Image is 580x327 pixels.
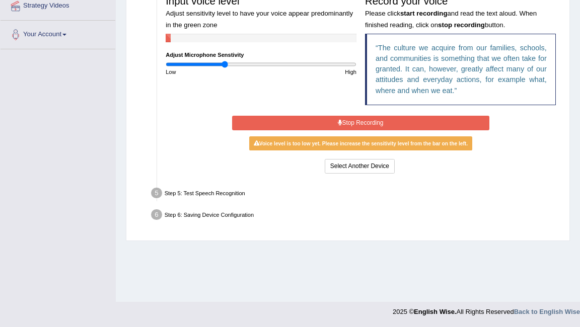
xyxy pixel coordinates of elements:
[438,21,485,29] b: stop recording
[148,185,566,204] div: Step 5: Test Speech Recognition
[325,159,395,174] button: Select Another Device
[166,51,244,59] label: Adjust Microphone Senstivity
[249,136,472,150] div: Voice level is too low yet. Please increase the sensitivity level from the bar on the left.
[514,308,580,315] a: Back to English Wise
[393,302,580,316] div: 2025 © All Rights Reserved
[1,21,115,46] a: Your Account
[365,10,537,28] small: Please click and read the text aloud. When finished reading, click on button.
[232,116,489,130] button: Stop Recording
[400,10,448,17] b: start recording
[148,207,566,225] div: Step 6: Saving Device Configuration
[261,68,361,76] div: High
[376,44,547,95] q: The culture we acquire from our families, schools, and communities is something that we often tak...
[414,308,456,315] strong: English Wise.
[166,10,353,28] small: Adjust sensitivity level to have your voice appear predominantly in the green zone
[162,68,261,76] div: Low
